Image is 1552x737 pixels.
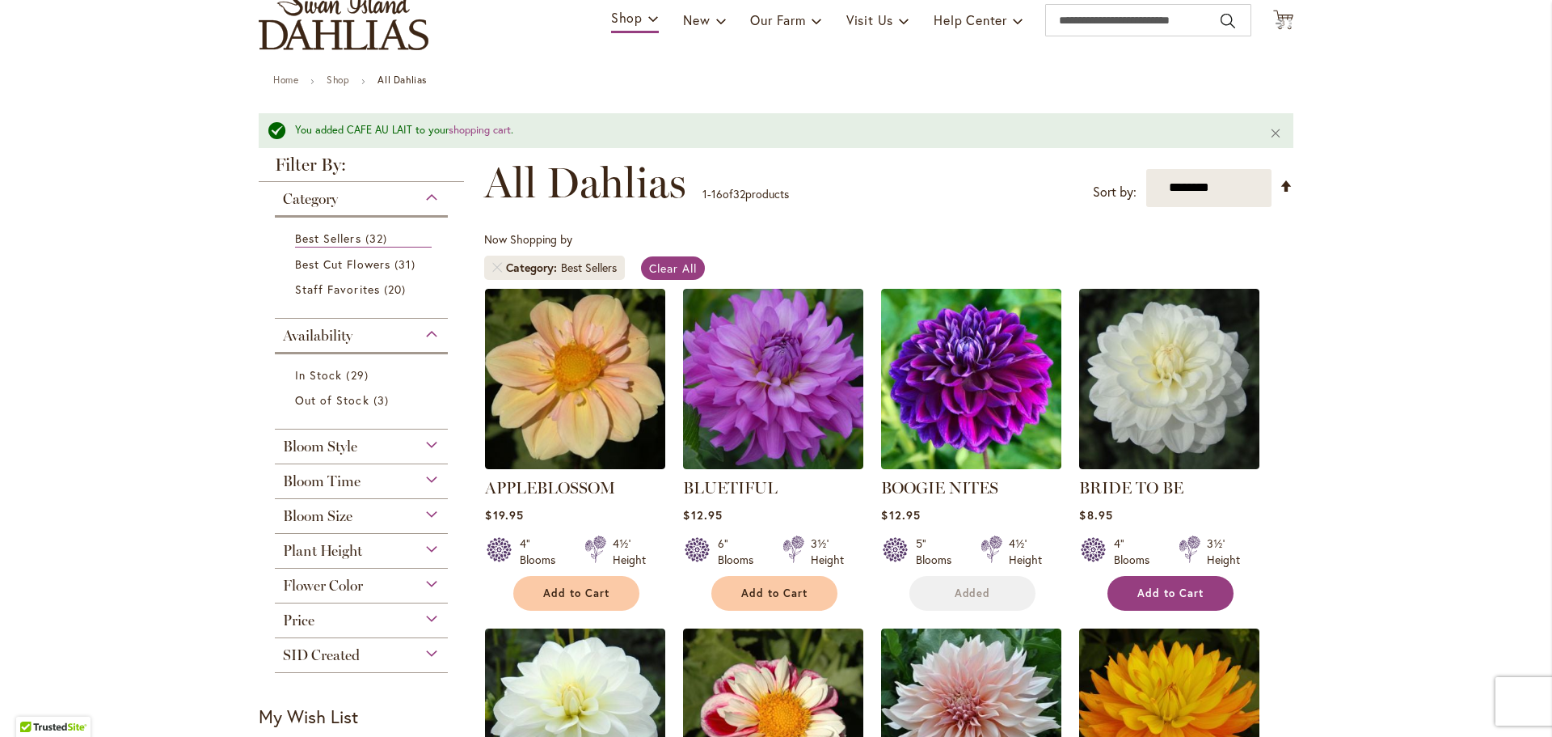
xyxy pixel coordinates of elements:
span: $12.95 [683,507,722,523]
span: In Stock [295,367,342,383]
button: Add to Cart [513,576,639,611]
span: New [683,11,710,28]
img: APPLEBLOSSOM [485,289,665,469]
a: Best Cut Flowers [295,256,432,273]
span: Category [506,260,561,276]
span: $8.95 [1079,507,1112,523]
span: 1 [702,186,707,201]
span: Bloom Time [283,472,361,490]
div: 3½' Height [811,536,844,568]
a: APPLEBLOSSOM [485,457,665,472]
span: Add to Cart [543,587,609,600]
span: Shop [611,9,643,26]
iframe: Launch Accessibility Center [12,680,57,725]
div: You added CAFE AU LAIT to your . [295,123,1245,138]
div: Best Sellers [561,260,617,276]
span: All Dahlias [484,159,686,207]
img: BRIDE TO BE [1079,289,1259,469]
span: SID Created [283,646,360,664]
img: Loading... [1276,14,1295,33]
img: Bluetiful [683,289,863,469]
div: 5" Blooms [916,536,961,568]
span: Flower Color [283,577,363,595]
a: Shop [327,74,349,86]
button: 3 [1273,10,1293,32]
div: 4½' Height [1009,536,1042,568]
a: BRIDE TO BE [1079,457,1259,472]
a: BLUETIFUL [683,478,778,498]
span: 20 [384,281,410,298]
img: BOOGIE NITES [881,289,1061,469]
span: Add to Cart [741,587,808,600]
span: Category [283,190,338,208]
a: Staff Favorites [295,281,432,298]
span: Help Center [934,11,1007,28]
span: Now Shopping by [484,231,572,247]
a: Remove Category Best Sellers [492,263,502,273]
a: BOOGIE NITES [881,478,998,498]
span: Add to Cart [1137,587,1204,600]
span: 29 [346,366,372,383]
span: Best Sellers [295,231,361,246]
span: Our Farm [750,11,805,28]
p: - of products [702,181,789,207]
a: Out of Stock 3 [295,392,432,409]
span: 16 [711,186,723,201]
span: Price [283,612,314,629]
span: Out of Stock [295,392,369,408]
a: Best Sellers [295,230,432,248]
span: $19.95 [485,507,523,523]
a: shopping cart [449,123,511,137]
a: BOOGIE NITES [881,457,1061,472]
span: Bloom Style [283,438,357,455]
div: 6" Blooms [718,536,763,568]
span: Best Cut Flowers [295,256,390,272]
div: 3½' Height [1207,536,1240,568]
div: 4½' Height [613,536,646,568]
span: Clear All [649,260,697,276]
span: $12.95 [881,507,920,523]
span: Staff Favorites [295,282,380,297]
button: Add to Cart [1107,576,1234,611]
strong: Filter By: [259,156,464,182]
strong: All Dahlias [377,74,427,86]
span: 3 [373,392,393,409]
span: Plant Height [283,542,362,560]
a: BRIDE TO BE [1079,478,1183,498]
span: Availability [283,327,352,345]
button: Add to Cart [711,576,837,611]
a: Clear All [641,256,705,280]
span: 31 [394,256,420,273]
a: Home [273,74,298,86]
label: Sort by: [1093,177,1137,207]
span: Visit Us [846,11,893,28]
span: 32 [365,230,391,247]
span: 32 [733,186,745,201]
a: In Stock 29 [295,366,432,383]
strong: My Wish List [259,705,358,728]
div: 4" Blooms [520,536,565,568]
div: 4" Blooms [1114,536,1159,568]
a: APPLEBLOSSOM [485,478,615,498]
a: Bluetiful [683,457,863,472]
span: Bloom Size [283,507,352,525]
